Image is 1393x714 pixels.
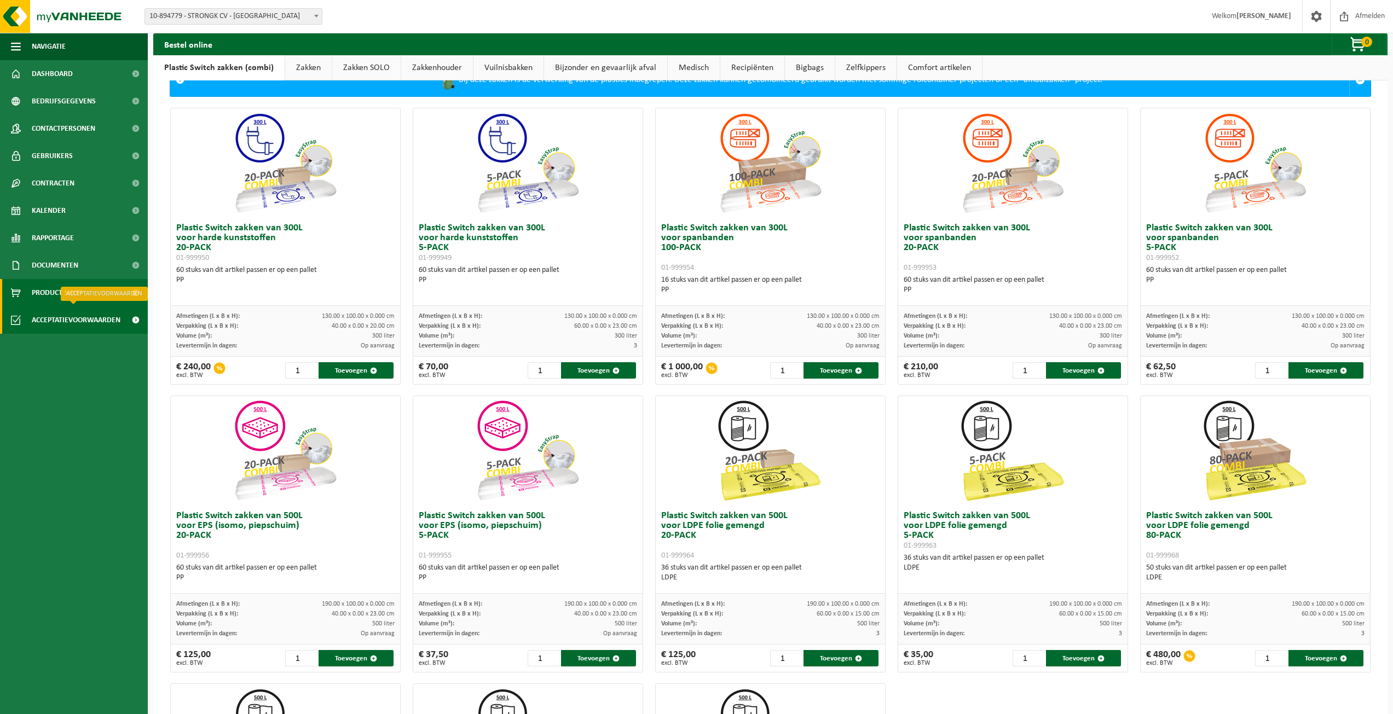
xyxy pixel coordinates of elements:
span: Contracten [32,170,74,197]
h3: Plastic Switch zakken van 500L voor EPS (isomo, piepschuim) 5-PACK [419,511,637,560]
h2: Bestel online [153,33,223,55]
span: 01-999963 [904,542,937,550]
div: € 125,00 [661,650,696,666]
input: 1 [1013,362,1045,379]
span: Op aanvraag [1331,343,1365,349]
span: 300 liter [372,333,395,339]
div: € 480,00 [1146,650,1181,666]
span: 0 [1361,37,1372,47]
span: 500 liter [1100,620,1122,627]
span: 190.00 x 100.00 x 0.000 cm [1292,601,1365,607]
span: 01-999950 [176,254,209,262]
span: Op aanvraag [846,343,880,349]
span: excl. BTW [176,372,211,379]
span: 3 [876,630,880,637]
div: € 70,00 [419,362,448,379]
span: Verpakking (L x B x H): [176,611,238,617]
span: 130.00 x 100.00 x 0.000 cm [1049,313,1122,320]
span: excl. BTW [1146,372,1176,379]
span: 40.00 x 0.00 x 20.00 cm [332,323,395,329]
span: Navigatie [32,33,66,60]
span: 190.00 x 100.00 x 0.000 cm [322,601,395,607]
button: Toevoegen [1046,650,1121,666]
a: Medisch [668,55,720,80]
div: PP [419,573,637,583]
span: 01-999955 [419,552,452,560]
div: 60 stuks van dit artikel passen er op een pallet [419,563,637,583]
span: Afmetingen (L x B x H): [1146,313,1210,320]
span: Afmetingen (L x B x H): [419,313,482,320]
input: 1 [1255,650,1287,666]
span: Rapportage [32,224,74,252]
input: 1 [285,650,317,666]
span: excl. BTW [1146,660,1181,666]
h3: Plastic Switch zakken van 500L voor LDPE folie gemengd 20-PACK [661,511,880,560]
span: Product Shop [32,279,82,306]
div: LDPE [661,573,880,583]
span: Volume (m³): [419,620,454,627]
input: 1 [770,650,802,666]
span: 130.00 x 100.00 x 0.000 cm [322,313,395,320]
span: Verpakking (L x B x H): [904,323,966,329]
h3: Plastic Switch zakken van 500L voor EPS (isomo, piepschuim) 20-PACK [176,511,395,560]
span: 01-999968 [1146,552,1179,560]
span: 10-894779 - STRONGK CV - GENT [144,8,322,25]
span: 40.00 x 0.00 x 23.00 cm [574,611,637,617]
span: 3 [634,343,637,349]
span: 01-999949 [419,254,452,262]
div: LDPE [1146,573,1365,583]
span: 01-999952 [1146,254,1179,262]
span: 500 liter [615,620,637,627]
span: 190.00 x 100.00 x 0.000 cm [807,601,880,607]
div: PP [419,275,637,285]
span: Levertermijn in dagen: [904,343,964,349]
div: 50 stuks van dit artikel passen er op een pallet [1146,563,1365,583]
div: PP [1146,275,1365,285]
span: 500 liter [372,620,395,627]
button: 0 [1332,33,1386,55]
span: 01-999956 [176,552,209,560]
div: € 37,50 [419,650,448,666]
img: 01-999952 [1200,108,1310,218]
img: 01-999953 [958,108,1067,218]
input: 1 [285,362,317,379]
span: 130.00 x 100.00 x 0.000 cm [807,313,880,320]
img: 01-999949 [473,108,582,218]
button: Toevoegen [319,650,394,666]
span: 300 liter [615,333,637,339]
span: 300 liter [1100,333,1122,339]
a: Zakkenhouder [401,55,473,80]
span: Volume (m³): [419,333,454,339]
span: Afmetingen (L x B x H): [904,601,967,607]
div: 60 stuks van dit artikel passen er op een pallet [904,275,1122,295]
h3: Plastic Switch zakken van 300L voor spanbanden 100-PACK [661,223,880,272]
span: Verpakking (L x B x H): [1146,611,1208,617]
span: Volume (m³): [661,333,697,339]
span: 3 [1361,630,1365,637]
span: Volume (m³): [904,620,939,627]
span: 10-894779 - STRONGK CV - GENT [145,9,322,24]
span: Levertermijn in dagen: [661,343,722,349]
h3: Plastic Switch zakken van 500L voor LDPE folie gemengd 80-PACK [1146,511,1365,560]
a: Comfort artikelen [897,55,982,80]
input: 1 [528,362,560,379]
span: Levertermijn in dagen: [176,630,237,637]
strong: [PERSON_NAME] [1236,12,1291,20]
div: € 62,50 [1146,362,1176,379]
span: 60.00 x 0.00 x 23.00 cm [574,323,637,329]
div: € 35,00 [904,650,933,666]
button: Toevoegen [561,362,636,379]
span: excl. BTW [661,372,703,379]
span: 300 liter [857,333,880,339]
img: 01-999955 [473,396,582,506]
span: Volume (m³): [1146,333,1182,339]
div: PP [176,573,395,583]
h3: Plastic Switch zakken van 300L voor spanbanden 5-PACK [1146,223,1365,263]
span: 40.00 x 0.00 x 23.00 cm [1059,323,1122,329]
div: € 210,00 [904,362,938,379]
span: excl. BTW [419,372,448,379]
span: 500 liter [857,620,880,627]
span: Documenten [32,252,78,279]
span: Kalender [32,197,66,224]
span: excl. BTW [904,660,933,666]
